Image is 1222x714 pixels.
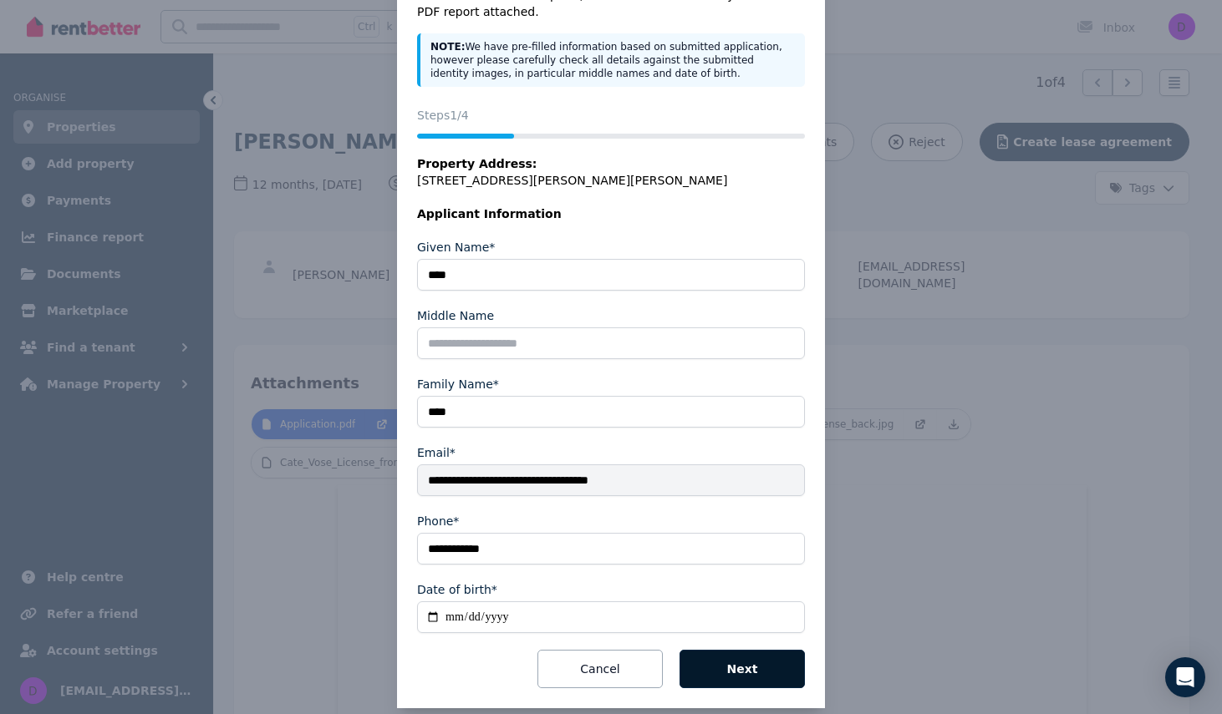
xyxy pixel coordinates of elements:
[417,307,494,324] label: Middle Name
[417,513,459,529] label: Phone*
[417,444,456,461] label: Email*
[417,581,497,598] label: Date of birth*
[417,172,727,189] span: [STREET_ADDRESS][PERSON_NAME][PERSON_NAME]
[680,650,805,688] button: Next
[417,107,805,124] p: Steps 1 /4
[537,650,663,688] button: Cancel
[1165,657,1205,697] div: Open Intercom Messenger
[430,41,465,53] strong: NOTE:
[417,239,495,256] label: Given Name*
[417,376,499,392] label: Family Name*
[417,157,537,170] span: Property Address:
[417,205,805,222] legend: Applicant Information
[417,33,805,87] div: We have pre-filled information based on submitted application, however please carefully check all...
